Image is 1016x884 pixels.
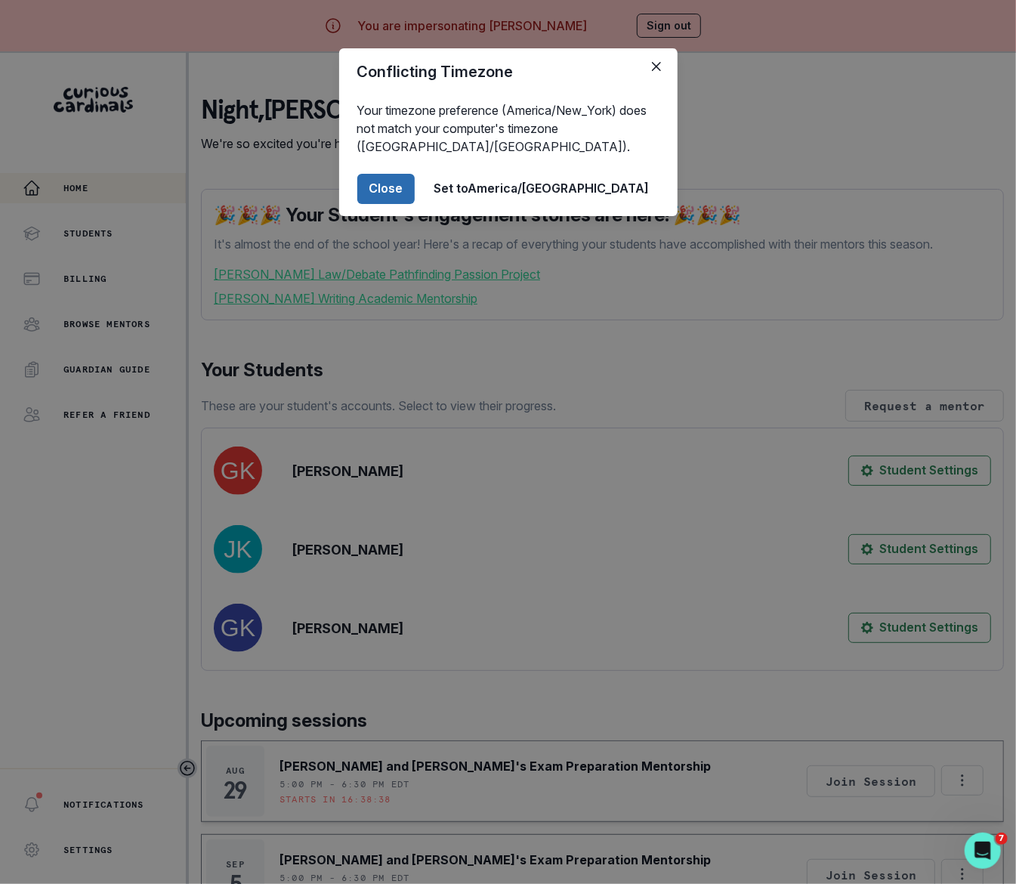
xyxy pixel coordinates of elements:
header: Conflicting Timezone [339,48,678,95]
iframe: Intercom live chat [965,833,1001,869]
button: Close [644,54,669,79]
span: 7 [996,833,1008,845]
div: Your timezone preference (America/New_York) does not match your computer's timezone ([GEOGRAPHIC_... [339,95,678,162]
button: Close [357,174,415,204]
button: Set toAmerica/[GEOGRAPHIC_DATA] [424,174,659,204]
